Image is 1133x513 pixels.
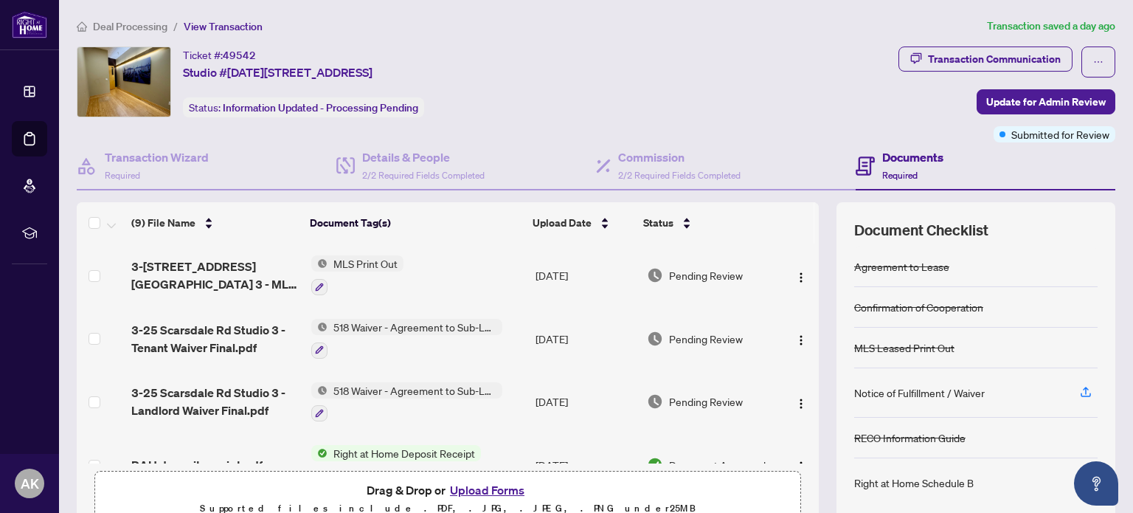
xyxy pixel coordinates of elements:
[898,47,1073,72] button: Transaction Communication
[93,20,167,33] span: Deal Processing
[311,319,328,335] img: Status Icon
[854,220,988,241] span: Document Checklist
[328,319,502,335] span: 518 Waiver - Agreement to Sub-Lease - Commercial
[1093,57,1103,67] span: ellipsis
[795,272,807,283] img: Logo
[311,445,481,485] button: Status IconRight at Home Deposit Receipt
[795,398,807,410] img: Logo
[131,321,299,357] span: 3-25 Scarsdale Rd Studio 3 - Tenant Waiver Final.pdf
[637,202,775,244] th: Status
[446,481,529,500] button: Upload Forms
[530,244,641,307] td: [DATE]
[882,148,943,166] h4: Documents
[1074,461,1118,506] button: Open asap
[328,255,403,272] span: MLS Print Out
[643,215,673,231] span: Status
[854,475,974,491] div: Right at Home Schedule B
[789,390,813,413] button: Logo
[173,18,178,35] li: /
[530,433,641,497] td: [DATE]
[647,457,663,473] img: Document Status
[311,445,328,461] img: Status Icon
[131,456,263,474] span: RAH deposit receipt.pdf
[795,334,807,346] img: Logo
[882,170,918,181] span: Required
[789,264,813,287] button: Logo
[987,18,1115,35] article: Transaction saved a day ago
[854,340,954,356] div: MLS Leased Print Out
[530,307,641,371] td: [DATE]
[328,445,481,461] span: Right at Home Deposit Receipt
[854,299,983,315] div: Confirmation of Cooperation
[795,461,807,472] img: Logo
[986,90,1106,114] span: Update for Admin Review
[311,255,328,272] img: Status Icon
[647,267,663,283] img: Document Status
[854,385,985,401] div: Notice of Fulfillment / Waiver
[77,21,87,32] span: home
[184,20,263,33] span: View Transaction
[21,473,39,494] span: AK
[854,430,966,446] div: RECO Information Guide
[311,382,502,422] button: Status Icon518 Waiver - Agreement to Sub-Lease - Commercial
[311,319,502,359] button: Status Icon518 Waiver - Agreement to Sub-Lease - Commercial
[1011,126,1109,142] span: Submitted for Review
[183,47,256,63] div: Ticket #:
[12,11,47,38] img: logo
[618,148,741,166] h4: Commission
[125,202,304,244] th: (9) File Name
[223,49,256,62] span: 49542
[527,202,637,244] th: Upload Date
[618,170,741,181] span: 2/2 Required Fields Completed
[533,215,592,231] span: Upload Date
[311,255,403,295] button: Status IconMLS Print Out
[530,371,641,434] td: [DATE]
[183,97,424,117] div: Status:
[223,101,418,114] span: Information Updated - Processing Pending
[789,327,813,351] button: Logo
[105,148,209,166] h4: Transaction Wizard
[669,457,766,473] span: Document Approved
[311,382,328,399] img: Status Icon
[669,331,743,347] span: Pending Review
[669,393,743,410] span: Pending Review
[977,89,1115,114] button: Update for Admin Review
[362,148,485,166] h4: Details & People
[131,258,299,293] span: 3-[STREET_ADDRESS][GEOGRAPHIC_DATA] 3 - MLS Printout.pdf
[647,331,663,347] img: Document Status
[669,267,743,283] span: Pending Review
[928,47,1061,71] div: Transaction Communication
[304,202,527,244] th: Document Tag(s)
[131,384,299,419] span: 3-25 Scarsdale Rd Studio 3 - Landlord Waiver Final.pdf
[367,481,529,500] span: Drag & Drop or
[362,170,485,181] span: 2/2 Required Fields Completed
[647,393,663,410] img: Document Status
[131,215,195,231] span: (9) File Name
[789,453,813,477] button: Logo
[328,382,502,399] span: 518 Waiver - Agreement to Sub-Lease - Commercial
[183,63,373,81] span: Studio #[DATE][STREET_ADDRESS]
[105,170,140,181] span: Required
[77,47,170,117] img: IMG-C11963979_1.jpg
[854,258,949,275] div: Agreement to Lease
